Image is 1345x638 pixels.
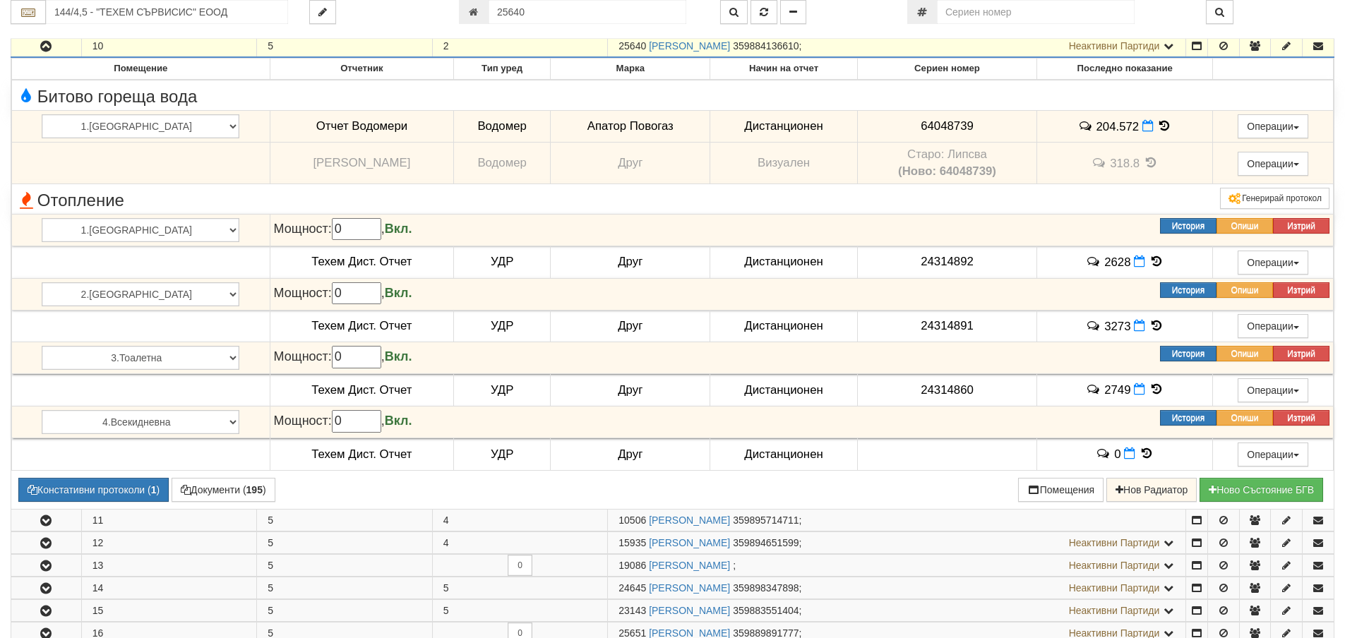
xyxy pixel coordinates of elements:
td: Водомер [454,143,551,184]
td: Устройство със сериен номер Липсва беше подменено от устройство със сериен номер 64048739 [857,143,1037,184]
button: Констативни протоколи (1) [18,478,169,502]
span: Мощност: , [274,222,412,236]
button: Операции [1238,314,1308,338]
span: Отопление [16,191,124,210]
span: История на показанията [1149,255,1164,268]
td: Дистанционен [710,374,857,407]
td: ; [608,554,1186,576]
td: 10 [81,35,257,58]
td: 5 [257,509,433,531]
i: Нов Отчет към 31/08/2025 [1134,320,1145,332]
span: 359895714711 [733,514,799,526]
td: 13 [81,554,257,576]
button: Генерирай протокол [1220,188,1329,209]
span: Техем Дист. Отчет [311,383,412,397]
button: Документи (195) [172,478,275,502]
span: История на показанията [1139,447,1154,460]
span: 24314892 [921,255,974,268]
span: История на забележките [1096,447,1114,460]
span: Мощност: , [274,414,412,428]
td: УДР [454,246,551,278]
button: Операции [1238,443,1308,467]
span: История на показанията [1157,119,1173,133]
b: Вкл. [385,222,412,236]
span: 0 [1114,447,1120,461]
td: Друг [551,143,710,184]
a: [PERSON_NAME] [649,605,730,616]
span: 2749 [1104,383,1130,397]
span: Неактивни Партиди [1069,537,1160,548]
th: Помещение [12,59,270,80]
span: Партида № [618,605,646,616]
span: История на показанията [1149,383,1164,396]
button: Операции [1238,152,1308,176]
td: ; [608,531,1186,553]
td: 11 [81,509,257,531]
a: [PERSON_NAME] [649,514,730,526]
span: История на забележките [1086,255,1104,268]
td: Визуален [710,143,857,184]
span: 4 [443,537,449,548]
span: История на забележките [1077,119,1096,133]
span: 2 [443,40,449,52]
th: Марка [551,59,710,80]
b: (Ново: 64048739) [898,164,996,178]
button: История [1160,410,1217,426]
td: Дистанционен [710,246,857,278]
td: Апатор Повогаз [551,110,710,143]
span: 24314860 [921,383,974,397]
button: История [1160,218,1217,234]
button: Изтрий [1273,346,1329,361]
span: Партида № [618,537,646,548]
td: ; [608,599,1186,621]
td: 5 [257,599,433,621]
td: УДР [454,310,551,342]
span: Отчет Водомери [316,119,407,133]
button: Помещения [1018,478,1104,502]
td: Дистанционен [710,310,857,342]
span: 359894651599 [733,537,799,548]
span: История на показанията [1149,319,1164,332]
td: Дистанционен [710,110,857,143]
span: 359884136610 [733,40,799,52]
td: ; [608,35,1186,58]
span: Техем Дист. Отчет [311,255,412,268]
th: Тип уред [454,59,551,80]
a: [PERSON_NAME] [649,537,730,548]
th: Последно показание [1037,59,1213,80]
td: 12 [81,531,257,553]
span: Неактивни Партиди [1069,605,1160,616]
span: История на показанията [1143,156,1159,169]
button: Изтрий [1273,410,1329,426]
button: Операции [1238,378,1308,402]
td: 5 [257,554,433,576]
span: Мощност: , [274,349,412,363]
i: Нов Отчет към 31/08/2025 [1124,447,1135,459]
td: УДР [454,374,551,407]
button: История [1160,346,1217,361]
span: История на забележките [1092,156,1110,169]
button: Опиши [1217,218,1273,234]
span: Битово гореща вода [16,88,197,106]
span: Неактивни Партиди [1069,40,1160,52]
button: Изтрий [1273,282,1329,298]
span: [PERSON_NAME] [313,156,410,169]
button: История [1160,282,1217,298]
button: Новo Състояние БГВ [1200,478,1323,502]
a: [PERSON_NAME] [649,40,730,52]
span: Техем Дист. Отчет [311,447,412,461]
i: Нов Отчет към 31/08/2025 [1134,383,1145,395]
th: Начин на отчет [710,59,857,80]
span: Партида № [618,582,646,594]
span: Партида № [618,560,646,571]
a: [PERSON_NAME] [649,582,730,594]
th: Сериен номер [857,59,1037,80]
span: 24314891 [921,319,974,332]
td: ; [608,509,1186,531]
td: 5 [257,577,433,598]
span: Партида № [618,514,646,526]
span: 5 [443,605,449,616]
b: 195 [246,484,263,495]
button: Нов Радиатор [1106,478,1197,502]
b: Вкл. [385,349,412,363]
